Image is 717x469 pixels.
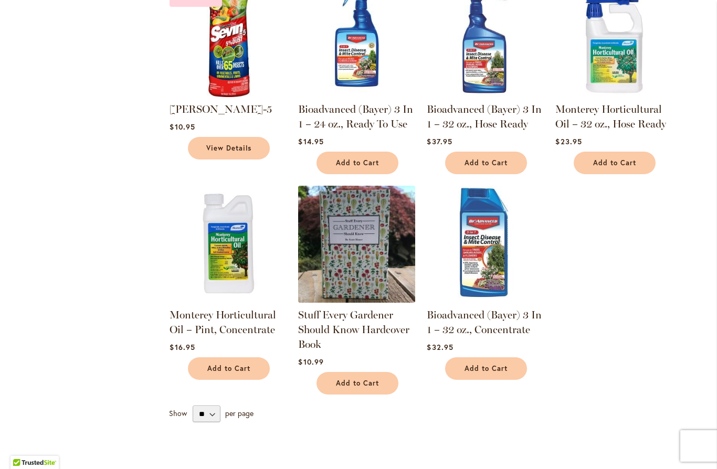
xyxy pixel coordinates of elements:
[555,103,666,130] a: Monterey Horticultural Oil – 32 oz., Hose Ready
[574,152,656,174] button: Add to Cart
[298,136,323,146] span: $14.95
[298,103,413,130] a: Bioadvanced (Bayer) 3 In 1 – 24 oz., Ready To Use
[465,364,508,373] span: Add to Cart
[427,295,544,305] a: Bioadvanced (Bayer) 3 In 1 – 32 oz., Concentrate
[593,158,636,167] span: Add to Cart
[298,295,415,305] a: Stuff Every Gardener Should Know Hardcover Book
[427,103,542,130] a: Bioadvanced (Bayer) 3 In 1 – 32 oz., Hose Ready
[317,372,398,395] button: Add to Cart
[427,186,544,303] img: Bioadvanced (Bayer) 3 In 1 – 32 oz., Concentrate
[188,357,270,380] button: Add to Cart
[298,308,409,350] a: Stuff Every Gardener Should Know Hardcover Book
[170,103,272,115] a: [PERSON_NAME]-5
[427,89,544,99] a: Bioadvanced (Bayer) 3 In 1 – 32 oz., Hose Ready
[465,158,508,167] span: Add to Cart
[170,308,276,336] a: Monterey Horticultural Oil – Pint, Concentrate
[169,408,187,418] span: Show
[317,152,398,174] button: Add to Cart
[296,183,418,305] img: Stuff Every Gardener Should Know Hardcover Book
[170,186,287,303] img: Monterey Horticultural Oil – Pint, Concentrate
[298,89,415,99] a: Bioadvanced (Bayer) 3 In 1 – 24 oz., Ready To Use
[170,342,195,352] span: $16.95
[170,122,195,132] span: $10.95
[555,89,672,99] a: Monterey Horticultural Oil – 32 oz., Hose Ready
[188,137,270,159] a: View Details
[8,432,37,461] iframe: Launch Accessibility Center
[336,379,379,388] span: Add to Cart
[225,408,254,418] span: per page
[427,308,542,336] a: Bioadvanced (Bayer) 3 In 1 – 32 oz., Concentrate
[207,364,250,373] span: Add to Cart
[206,144,251,153] span: View Details
[445,357,527,380] button: Add to Cart
[427,136,452,146] span: $37.95
[170,89,287,99] a: Sevin-5 Sold Out
[427,342,453,352] span: $32.95
[170,295,287,305] a: Monterey Horticultural Oil – Pint, Concentrate
[555,136,582,146] span: $23.95
[298,357,323,367] span: $10.99
[336,158,379,167] span: Add to Cart
[445,152,527,174] button: Add to Cart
